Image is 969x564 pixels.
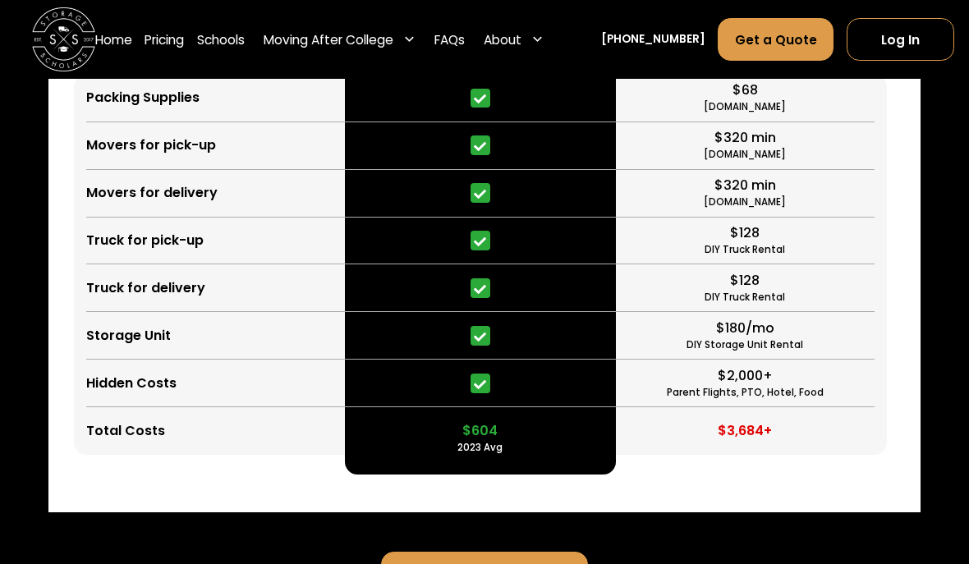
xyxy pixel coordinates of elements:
[718,421,772,441] div: $3,684+
[462,421,498,441] div: $604
[32,8,95,71] img: Storage Scholars main logo
[478,17,550,62] div: About
[714,128,776,148] div: $320 min
[732,80,758,100] div: $68
[86,278,205,298] div: Truck for delivery
[705,291,785,305] div: DIY Truck Rental
[484,30,521,49] div: About
[718,366,773,386] div: $2,000+
[847,18,954,61] a: Log In
[86,88,200,108] div: Packing Supplies
[705,243,785,257] div: DIY Truck Rental
[86,183,218,203] div: Movers for delivery
[704,100,786,114] div: [DOMAIN_NAME]
[197,17,245,62] a: Schools
[457,441,503,455] div: 2023 Avg
[86,231,204,250] div: Truck for pick-up
[95,17,132,62] a: Home
[716,319,774,338] div: $180/mo
[730,223,760,243] div: $128
[86,374,177,393] div: Hidden Costs
[32,8,95,71] a: home
[434,17,465,62] a: FAQs
[145,17,184,62] a: Pricing
[687,338,803,352] div: DIY Storage Unit Rental
[718,18,834,61] a: Get a Quote
[667,386,824,400] div: Parent Flights, PTO, Hotel, Food
[86,326,171,346] div: Storage Unit
[257,17,421,62] div: Moving After College
[714,176,776,195] div: $320 min
[704,148,786,162] div: [DOMAIN_NAME]
[601,31,705,48] a: [PHONE_NUMBER]
[704,195,786,209] div: [DOMAIN_NAME]
[730,271,760,291] div: $128
[264,30,393,49] div: Moving After College
[86,135,216,155] div: Movers for pick-up
[86,421,165,441] div: Total Costs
